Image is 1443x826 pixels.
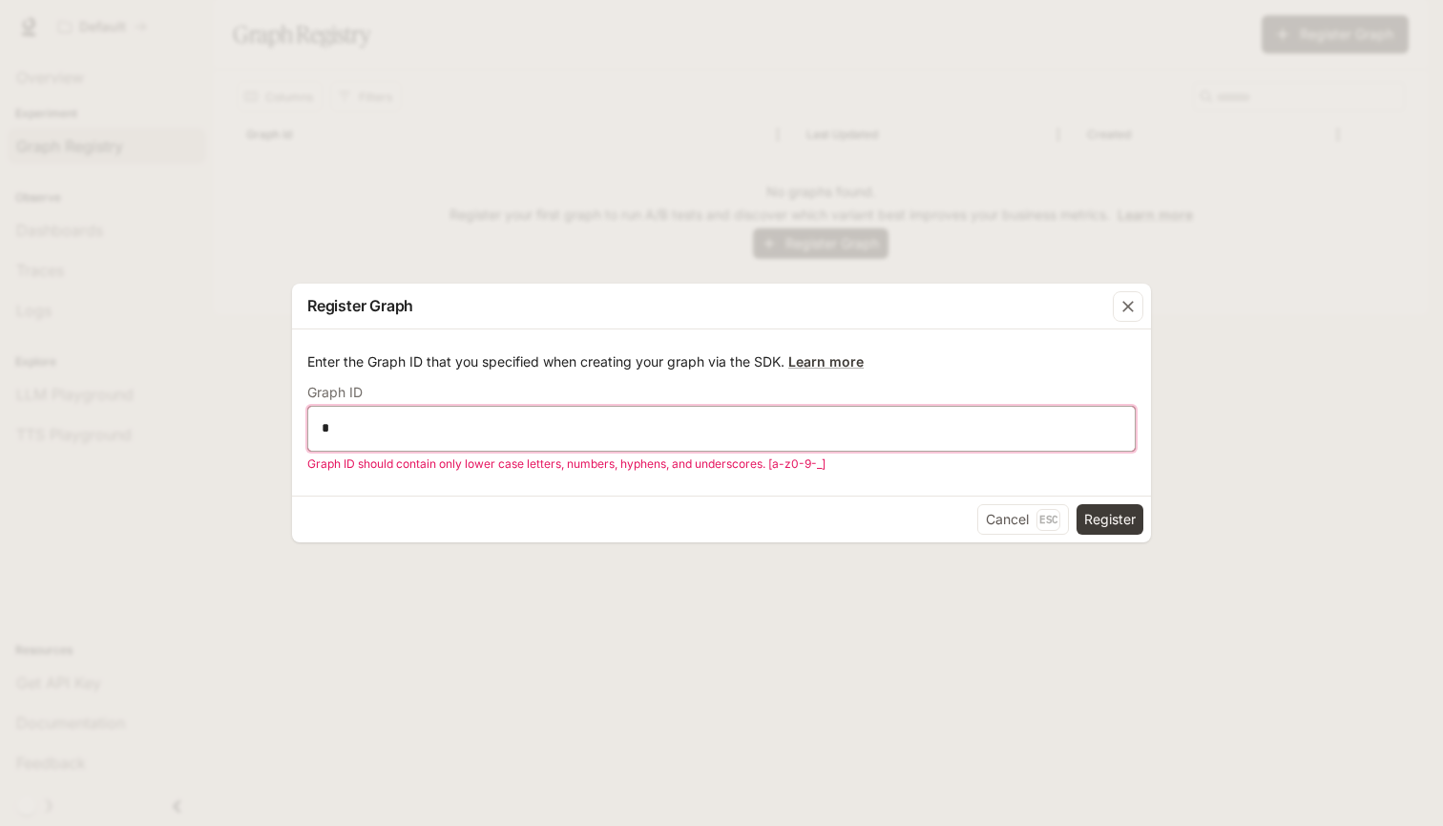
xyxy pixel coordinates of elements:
p: Graph ID [307,386,363,399]
p: Graph ID should contain only lower case letters, numbers, hyphens, and underscores. [a-z0-9-_] [307,455,1122,474]
p: Esc [1036,509,1060,530]
button: CancelEsc [977,504,1069,535]
a: Learn more [788,353,864,370]
button: Register [1077,504,1143,535]
p: Register Graph [307,294,413,317]
p: Enter the Graph ID that you specified when creating your graph via the SDK. [307,352,1136,371]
